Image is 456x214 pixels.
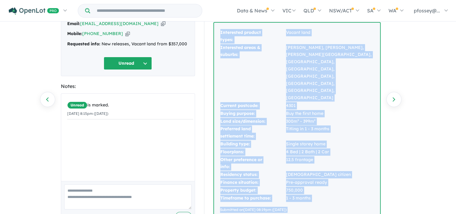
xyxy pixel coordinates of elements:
[67,41,189,48] div: New releases, Vacant land from $357,000
[91,4,201,17] input: Try estate name, suburb, builder or developer
[286,140,374,148] td: Single storey home
[220,186,286,194] td: Property budget:
[61,82,195,90] div: Notes:
[67,102,193,109] div: is marked.
[161,21,165,27] button: Copy
[286,102,374,110] td: 4301
[286,44,374,102] td: [PERSON_NAME], [PERSON_NAME], [PERSON_NAME][GEOGRAPHIC_DATA], [GEOGRAPHIC_DATA], [GEOGRAPHIC_DATA...
[82,31,123,36] a: [PHONE_NUMBER]
[220,179,286,186] td: Finance situation:
[220,125,286,140] td: Preferred land settlement time:
[220,44,286,102] td: Interested areas & suburbs:
[414,8,440,14] span: pfossey@...
[67,111,108,116] small: [DATE] 8:15pm ([DATE])
[220,194,286,202] td: Timeframe to purchase:
[67,31,82,36] strong: Mobile:
[220,110,286,118] td: Buying purpose:
[286,110,374,118] td: Buy the first home
[220,29,286,44] td: Interested product types:
[220,156,286,171] td: Other preference or info:
[286,156,374,171] td: 12.5 frontage
[286,194,374,202] td: 1 - 3 months
[220,207,374,213] div: Submitted on [DATE] 08:19pm ([DATE])
[80,21,159,26] a: [EMAIL_ADDRESS][DOMAIN_NAME]
[286,171,374,179] td: [DEMOGRAPHIC_DATA] citizen
[220,102,286,110] td: Current postcode:
[220,118,286,125] td: Land size/dimension:
[286,118,374,125] td: 300m² - 399m²
[286,148,374,156] td: 4 Bed | 2 Bath | 2 Car
[286,179,374,186] td: Pre-approval ready
[286,125,374,140] td: Titling in 1 - 3 months
[125,31,130,37] button: Copy
[9,7,59,15] img: Openlot PRO Logo White
[220,140,286,148] td: Building type:
[220,148,286,156] td: Floorplans:
[67,21,80,26] strong: Email:
[67,41,100,47] strong: Requested info:
[220,171,286,179] td: Residency status:
[67,102,87,109] span: Unread
[286,29,374,44] td: Vacant land
[286,186,374,194] td: 750,000
[104,57,152,70] button: Unread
